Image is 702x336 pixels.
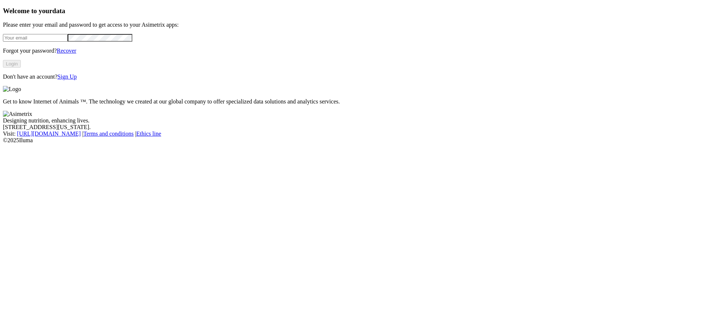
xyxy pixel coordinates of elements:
[3,98,699,105] p: Get to know Internet of Animals ™. The technology we created at our global company to offer speci...
[3,34,68,42] input: Your email
[3,48,699,54] p: Forgot your password?
[52,7,65,15] span: data
[3,86,21,93] img: Logo
[3,117,699,124] div: Designing nutrition, enhancing lives.
[3,73,699,80] p: Don't have an account?
[83,131,134,137] a: Terms and conditions
[57,73,77,80] a: Sign Up
[3,60,21,68] button: Login
[3,137,699,144] div: © 2025 Iluma
[3,22,699,28] p: Please enter your email and password to get access to your Asimetrix apps:
[136,131,161,137] a: Ethics line
[3,7,699,15] h3: Welcome to your
[57,48,76,54] a: Recover
[3,131,699,137] div: Visit : | |
[3,111,32,117] img: Asimetrix
[3,124,699,131] div: [STREET_ADDRESS][US_STATE].
[17,131,81,137] a: [URL][DOMAIN_NAME]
